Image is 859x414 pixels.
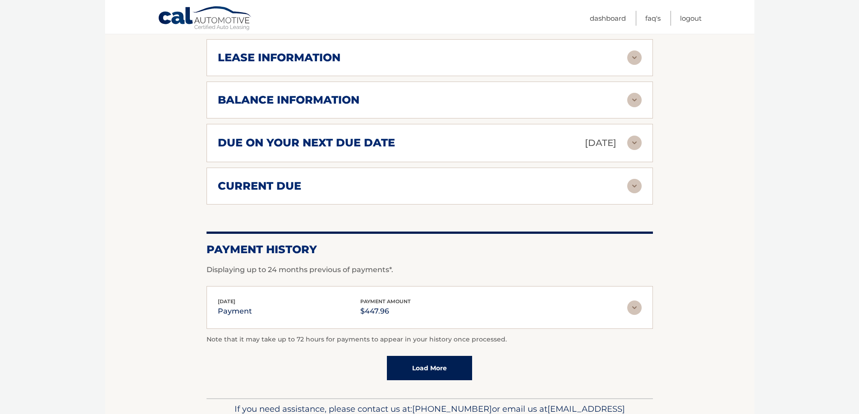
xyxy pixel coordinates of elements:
p: payment [218,305,252,318]
span: payment amount [360,298,411,305]
h2: lease information [218,51,340,64]
span: [PHONE_NUMBER] [412,404,492,414]
h2: current due [218,179,301,193]
p: [DATE] [585,135,616,151]
a: Logout [680,11,702,26]
h2: due on your next due date [218,136,395,150]
p: $447.96 [360,305,411,318]
span: [DATE] [218,298,235,305]
a: FAQ's [645,11,661,26]
p: Note that it may take up to 72 hours for payments to appear in your history once processed. [207,334,653,345]
h2: balance information [218,93,359,107]
img: accordion-rest.svg [627,136,642,150]
a: Load More [387,356,472,380]
img: accordion-rest.svg [627,179,642,193]
img: accordion-rest.svg [627,93,642,107]
h2: Payment History [207,243,653,256]
a: Cal Automotive [158,6,253,32]
p: Displaying up to 24 months previous of payments*. [207,264,653,275]
img: accordion-rest.svg [627,50,642,65]
img: accordion-rest.svg [627,300,642,315]
a: Dashboard [590,11,626,26]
